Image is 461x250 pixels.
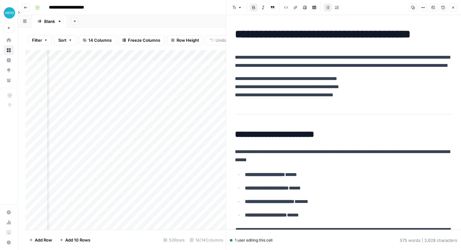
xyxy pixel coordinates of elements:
[56,235,94,245] button: Add 10 Rows
[4,5,14,21] button: Workspace: XeroOps
[32,15,67,28] a: Blank
[4,35,14,45] a: Home
[206,35,230,45] button: Undo
[44,18,55,24] div: Blank
[161,235,187,245] div: 52 Rows
[4,7,15,19] img: XeroOps Logo
[32,37,42,43] span: Filter
[215,37,226,43] span: Undo
[4,227,14,237] a: Learning Hub
[35,237,52,243] span: Add Row
[28,35,52,45] button: Filter
[4,207,14,217] a: Settings
[4,55,14,65] a: Insights
[25,235,56,245] button: Add Row
[65,237,90,243] span: Add 10 Rows
[4,237,14,247] button: Help + Support
[187,235,226,245] div: 14/14 Columns
[88,37,112,43] span: 14 Columns
[4,217,14,227] a: Usage
[4,75,14,85] a: Your Data
[118,35,164,45] button: Freeze Columns
[4,45,14,55] a: Browse
[167,35,203,45] button: Row Height
[230,237,273,243] div: 1 user editing this cell
[79,35,116,45] button: 14 Columns
[54,35,76,45] button: Sort
[4,65,14,75] a: Opportunities
[400,237,457,243] div: 575 words | 3,628 characters
[58,37,66,43] span: Sort
[177,37,199,43] span: Row Height
[128,37,160,43] span: Freeze Columns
